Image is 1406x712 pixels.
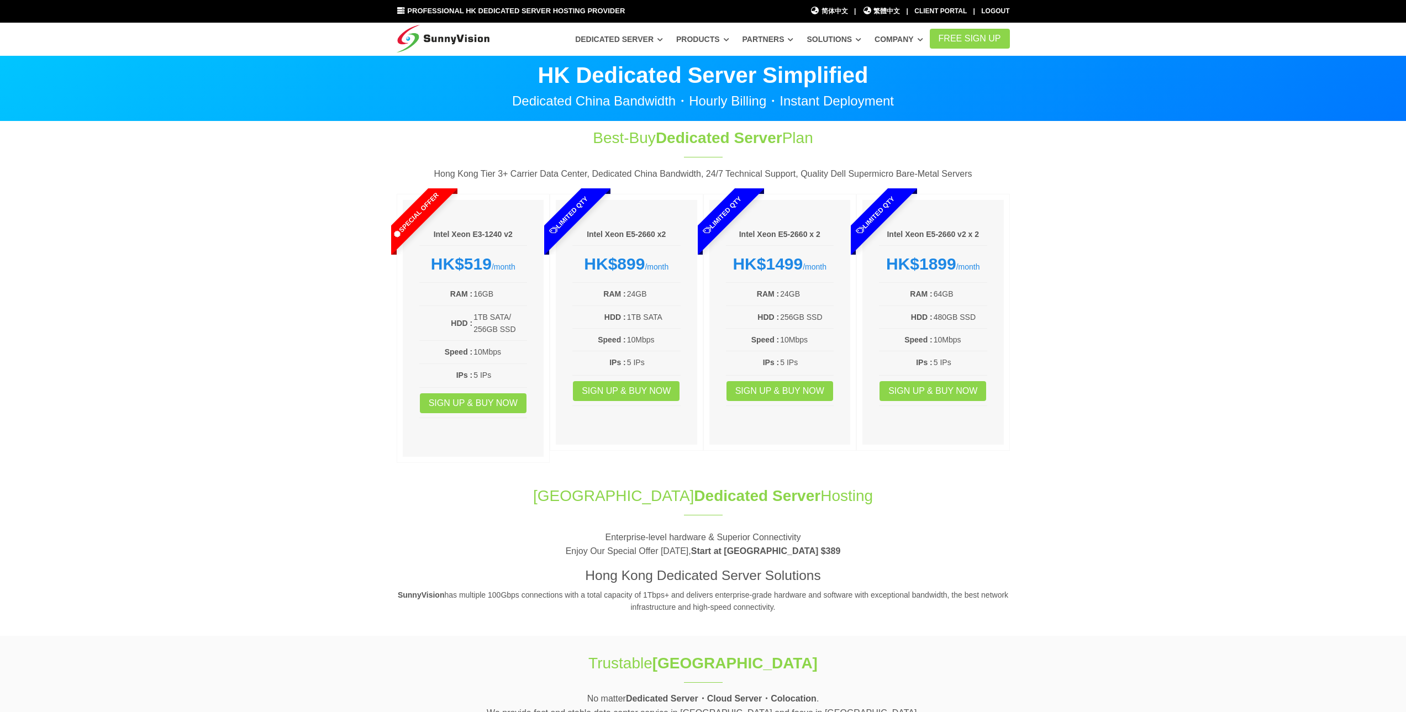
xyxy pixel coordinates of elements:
p: Enterprise-level hardware & Superior Connectivity Enjoy Our Special Offer [DATE], [397,530,1010,558]
td: 1TB SATA [626,310,681,324]
b: Speed : [598,335,626,344]
td: 5 IPs [473,368,527,382]
td: 64GB [933,287,987,300]
b: RAM : [757,289,779,298]
b: Speed : [904,335,933,344]
b: Speed : [445,347,473,356]
span: Dedicated Server [694,487,820,504]
div: /month [726,254,834,274]
b: IPs : [916,358,933,367]
td: 5 IPs [780,356,834,369]
p: has multiple 100Gbps connections with a total capacity of 1Tbps+ and delivers enterprise-grade ha... [397,589,1010,614]
h6: Intel Xeon E3-1240 v2 [419,229,528,240]
span: Limited Qty [523,169,615,262]
a: FREE Sign Up [930,29,1010,49]
span: Dedicated Server [656,129,782,146]
b: Speed : [751,335,780,344]
a: Sign up & Buy Now [420,393,526,413]
span: Special Offer [369,169,462,262]
div: /month [879,254,987,274]
strong: HK$1499 [733,255,803,273]
div: Client Portal [914,6,967,17]
h3: Hong Kong Dedicated Server Solutions [397,566,1010,585]
b: RAM : [450,289,472,298]
b: IPs : [609,358,626,367]
a: Partners [743,29,794,49]
a: Company [875,29,923,49]
div: /month [419,254,528,274]
b: HDD : [451,319,472,328]
b: HDD : [911,313,933,321]
h6: Intel Xeon E5-2660 v2 x 2 [879,229,987,240]
h6: Intel Xeon E5-2660 x 2 [726,229,834,240]
td: 5 IPs [626,356,681,369]
b: IPs : [763,358,780,367]
b: RAM : [910,289,932,298]
a: 简体中文 [810,6,848,17]
div: /month [572,254,681,274]
h1: Best-Buy Plan [519,127,887,149]
td: 16GB [473,287,527,300]
strong: Start at [GEOGRAPHIC_DATA] $389 [691,546,841,556]
td: 10Mbps [933,333,987,346]
td: 10Mbps [626,333,681,346]
strong: [GEOGRAPHIC_DATA] [652,655,818,672]
li: | [973,6,975,17]
span: Professional HK Dedicated Server Hosting Provider [407,7,625,15]
li: | [907,6,908,17]
strong: Dedicated Server・Cloud Server・Colocation [626,694,817,703]
a: Sign up & Buy Now [726,381,833,401]
h1: Trustable [519,652,887,674]
td: 256GB SSD [780,310,834,324]
span: Limited Qty [829,169,922,262]
td: 24GB [626,287,681,300]
strong: HK$899 [584,255,645,273]
b: IPs : [456,371,473,379]
a: 繁體中文 [862,6,901,17]
a: Dedicated Server [575,29,663,49]
a: Sign up & Buy Now [880,381,986,401]
p: Dedicated China Bandwidth・Hourly Billing・Instant Deployment [397,94,1010,108]
b: HDD : [757,313,779,321]
td: 5 IPs [933,356,987,369]
b: RAM : [603,289,625,298]
a: Logout [981,7,1009,15]
span: Limited Qty [676,169,768,262]
td: 24GB [780,287,834,300]
strong: SunnyVision [398,590,445,599]
td: 10Mbps [780,333,834,346]
strong: HK$519 [431,255,492,273]
p: HK Dedicated Server Simplified [397,64,1010,86]
h6: Intel Xeon E5-2660 x2 [572,229,681,240]
td: 10Mbps [473,345,527,358]
h1: [GEOGRAPHIC_DATA] Hosting [397,485,1010,507]
strong: HK$1899 [886,255,956,273]
td: 480GB SSD [933,310,987,324]
b: HDD : [604,313,626,321]
li: | [854,6,856,17]
td: 1TB SATA/ 256GB SSD [473,310,527,336]
a: Products [676,29,729,49]
a: Solutions [807,29,861,49]
p: Hong Kong Tier 3+ Carrier Data Center, Dedicated China Bandwidth, 24/7 Technical Support, Quality... [397,167,1010,181]
a: Sign up & Buy Now [573,381,680,401]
